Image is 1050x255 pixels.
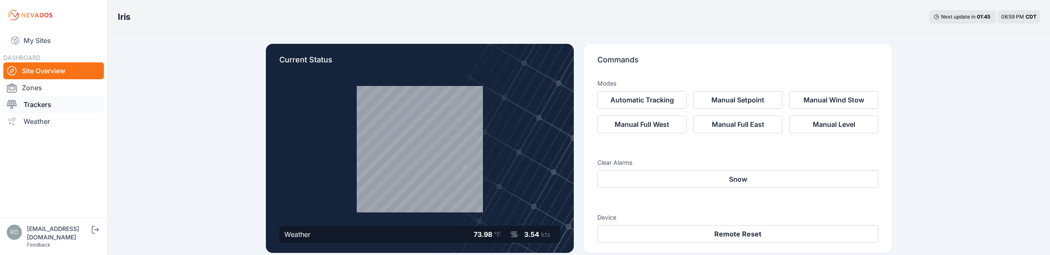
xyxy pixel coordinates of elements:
a: Weather [3,113,104,130]
h3: Iris [118,11,130,23]
span: °F [494,230,501,239]
h3: Clear Alarms [597,158,878,167]
span: CDT [1026,13,1037,20]
nav: Breadcrumb [118,6,130,28]
img: Nevados [7,8,54,22]
a: Site Overview [3,62,104,79]
button: Automatic Tracking [597,91,687,109]
a: Feedback [27,242,50,248]
span: 3.54 [524,230,539,239]
p: Commands [597,54,878,72]
button: Manual Full East [693,115,782,133]
a: Trackers [3,96,104,113]
a: Zones [3,79,104,96]
span: 73.98 [474,230,492,239]
p: Current Status [279,54,560,72]
span: 08:59 PM [1001,13,1024,20]
span: DASHBOARD [3,54,40,61]
h3: Modes [597,79,616,88]
img: rono@prim.com [7,225,22,240]
h3: Device [597,213,878,222]
span: Next update in [941,13,976,20]
button: Manual Setpoint [693,91,782,109]
button: Snow [597,170,878,188]
div: [EMAIL_ADDRESS][DOMAIN_NAME] [27,225,90,242]
button: Manual Level [789,115,878,133]
button: Manual Wind Stow [789,91,878,109]
button: Manual Full West [597,115,687,133]
div: 01 : 45 [977,13,992,20]
button: Remote Reset [597,225,878,243]
a: My Sites [3,30,104,51]
span: kts [541,230,550,239]
div: Weather [284,229,310,239]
